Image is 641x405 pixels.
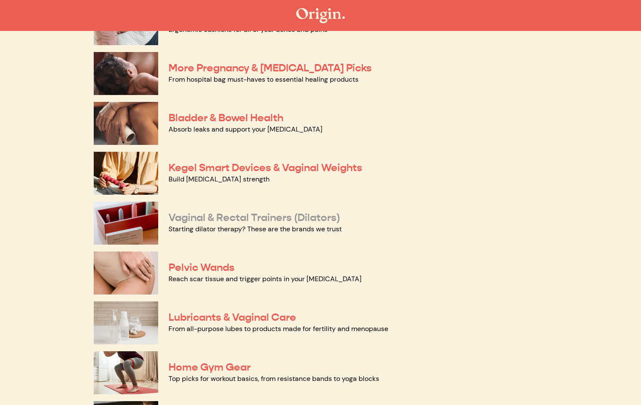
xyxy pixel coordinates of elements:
img: Vaginal & Rectal Trainers (Dilators) [94,202,158,245]
img: Lubricants & Vaginal Care [94,301,158,344]
a: Top picks for workout basics, from resistance bands to yoga blocks [169,374,379,383]
a: Kegel Smart Devices & Vaginal Weights [169,161,362,174]
img: Bladder & Bowel Health [94,102,158,145]
a: Absorb leaks and support your [MEDICAL_DATA] [169,125,322,134]
a: Home Gym Gear [169,361,251,374]
a: Pelvic Wands [169,261,235,274]
a: Lubricants & Vaginal Care [169,311,296,324]
img: More Pregnancy & Postpartum Picks [94,52,158,95]
a: Bladder & Bowel Health [169,111,283,124]
a: Vaginal & Rectal Trainers (Dilators) [169,211,340,224]
a: From hospital bag must-haves to essential healing products [169,75,359,84]
img: Kegel Smart Devices & Vaginal Weights [94,152,158,195]
a: Build [MEDICAL_DATA] strength [169,175,270,184]
a: Reach scar tissue and trigger points in your [MEDICAL_DATA] [169,274,362,283]
a: Starting dilator therapy? These are the brands we trust [169,224,342,233]
a: More Pregnancy & [MEDICAL_DATA] Picks [169,61,372,74]
img: The Origin Shop [296,8,345,23]
img: Home Gym Gear [94,351,158,394]
img: Pelvic Wands [94,252,158,295]
a: From all-purpose lubes to products made for fertility and menopause [169,324,388,333]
